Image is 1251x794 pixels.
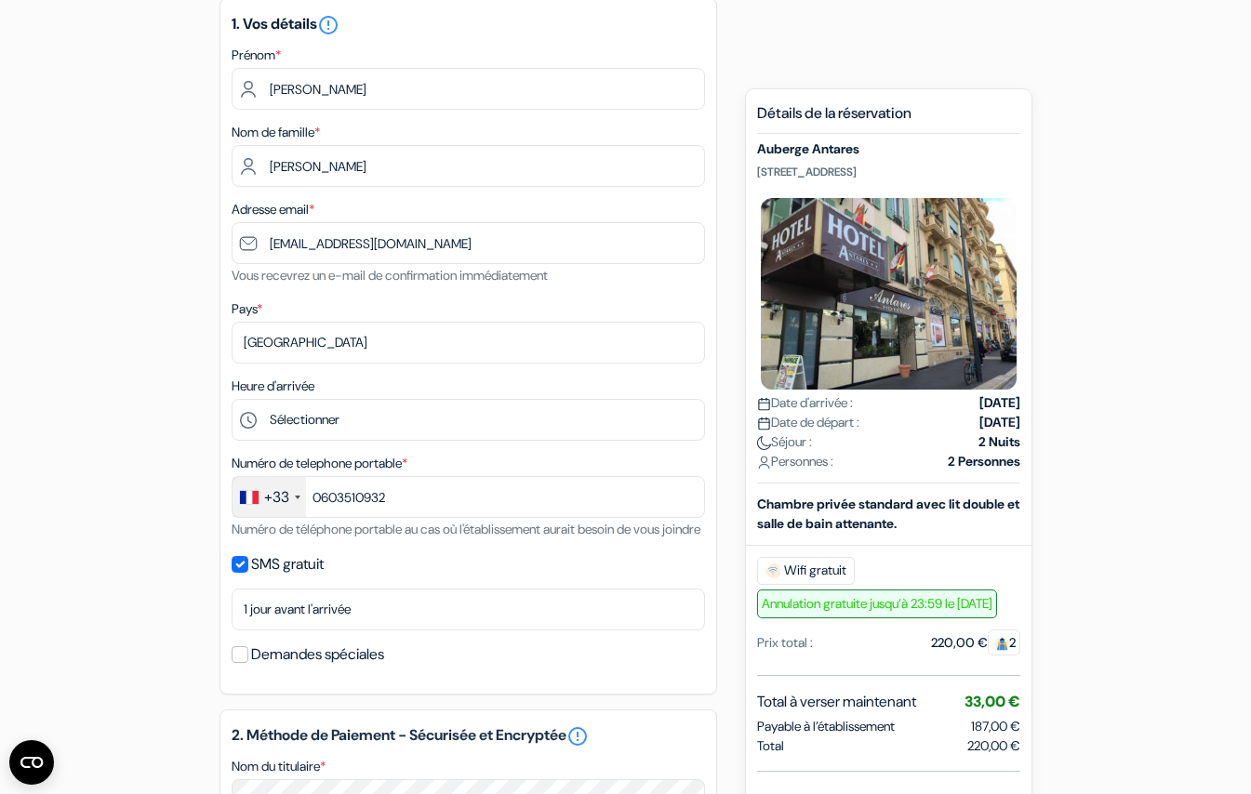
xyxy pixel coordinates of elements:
input: Entrer adresse e-mail [232,222,705,264]
small: Vous recevrez un e-mail de confirmation immédiatement [232,267,548,284]
div: France: +33 [233,477,306,517]
label: Nom du titulaire [232,757,326,776]
label: SMS gratuit [251,551,324,577]
strong: 2 Nuits [978,432,1020,452]
h5: Détails de la réservation [757,104,1020,134]
span: 220,00 € [967,736,1020,756]
small: Numéro de téléphone portable au cas où l'établissement aurait besoin de vous joindre [232,521,700,537]
input: 6 12 34 56 78 [232,476,705,518]
label: Prénom [232,46,281,65]
img: user_icon.svg [757,456,771,470]
h5: 2. Méthode de Paiement - Sécurisée et Encryptée [232,725,705,748]
span: Annulation gratuite jusqu’à 23:59 le [DATE] [757,589,997,618]
strong: [DATE] [979,393,1020,413]
div: +33 [264,486,289,509]
span: Personnes : [757,452,833,471]
h5: Auberge Antares [757,141,1020,157]
label: Adresse email [232,200,314,219]
label: Heure d'arrivée [232,377,314,396]
span: 187,00 € [971,718,1020,734]
a: error_outline [317,14,339,33]
label: Demandes spéciales [251,642,384,668]
span: Séjour : [757,432,812,452]
strong: 2 Personnes [948,452,1020,471]
span: Wifi gratuit [757,557,855,585]
img: guest.svg [995,637,1009,651]
label: Nom de famille [232,123,320,142]
span: Payable à l’établissement [757,717,895,736]
p: [STREET_ADDRESS] [757,165,1020,179]
span: Total [757,736,784,756]
strong: [DATE] [979,413,1020,432]
i: error_outline [317,14,339,36]
input: Entrez votre prénom [232,68,705,110]
a: error_outline [566,725,589,748]
img: free_wifi.svg [765,563,780,578]
span: Date d'arrivée : [757,393,853,413]
div: 220,00 € [931,633,1020,653]
span: 2 [988,629,1020,655]
label: Numéro de telephone portable [232,454,407,473]
span: 33,00 € [965,692,1020,711]
h5: 1. Vos détails [232,14,705,36]
div: Prix total : [757,633,813,653]
img: calendar.svg [757,417,771,430]
b: Chambre privée standard avec lit double et salle de bain attenante. [757,496,1019,532]
label: Pays [232,299,262,319]
span: Total à verser maintenant [757,691,916,713]
img: calendar.svg [757,397,771,411]
button: Ouvrir le widget CMP [9,740,54,785]
input: Entrer le nom de famille [232,145,705,187]
span: Date de départ : [757,413,859,432]
img: moon.svg [757,436,771,450]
